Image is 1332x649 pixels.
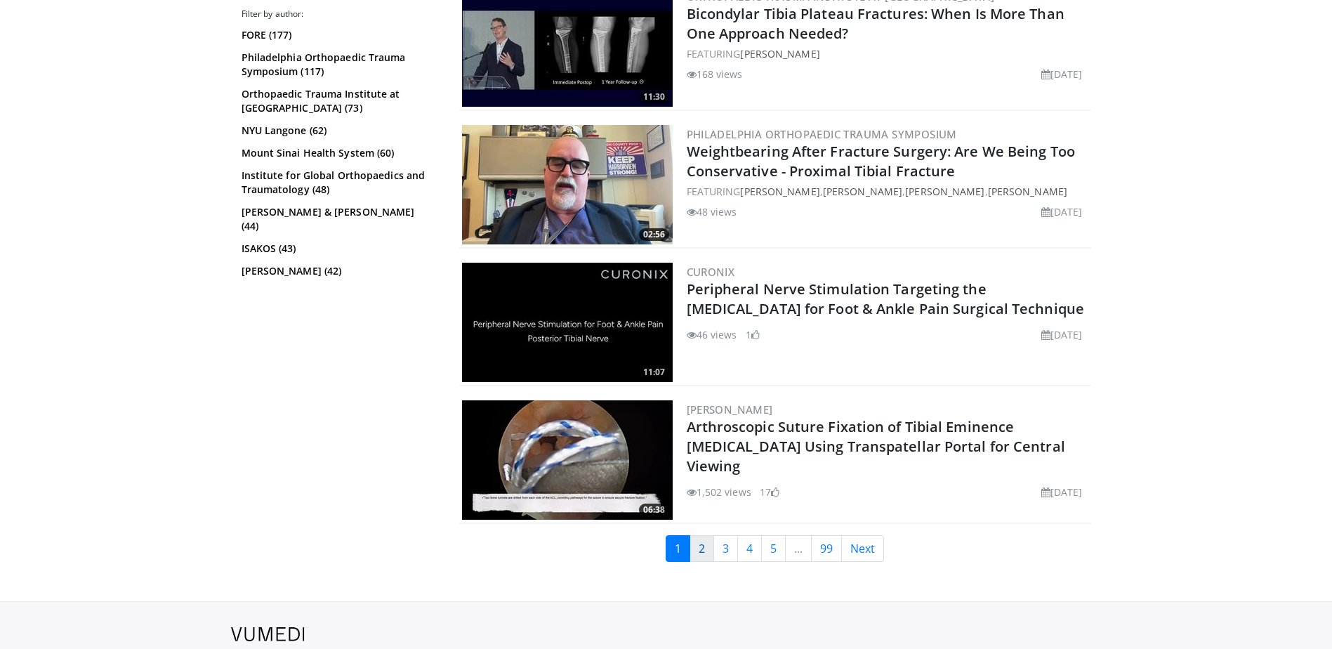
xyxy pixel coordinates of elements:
[687,265,735,279] a: Curonix
[462,400,673,520] a: 06:38
[242,87,435,115] a: Orthopaedic Trauma Institute at [GEOGRAPHIC_DATA] (73)
[746,327,760,342] li: 1
[462,400,673,520] img: 1450d8b6-5e6e-44ec-94b4-d4d015f1329c.300x170_q85_crop-smart_upscale.jpg
[687,46,1088,61] div: FEATURING
[687,280,1085,318] a: Peripheral Nerve Stimulation Targeting the [MEDICAL_DATA] for Foot & Ankle Pain Surgical Technique
[740,185,819,198] a: [PERSON_NAME]
[687,67,743,81] li: 168 views
[242,264,435,278] a: [PERSON_NAME] (42)
[1041,204,1083,219] li: [DATE]
[760,485,779,499] li: 17
[811,535,842,562] a: 99
[639,504,669,516] span: 06:38
[740,47,819,60] a: [PERSON_NAME]
[690,535,714,562] a: 2
[713,535,738,562] a: 3
[242,51,435,79] a: Philadelphia Orthopaedic Trauma Symposium (117)
[242,28,435,42] a: FORE (177)
[905,185,984,198] a: [PERSON_NAME]
[639,366,669,379] span: 11:07
[459,535,1091,562] nav: Search results pages
[687,4,1064,43] a: Bicondylar Tibia Plateau Fractures: When Is More Than One Approach Needed?
[462,263,673,382] img: 997914f1-2438-46d3-bb0a-766a8c5fd9ba.300x170_q85_crop-smart_upscale.jpg
[462,125,673,244] a: 02:56
[242,169,435,197] a: Institute for Global Orthopaedics and Traumatology (48)
[639,91,669,103] span: 11:30
[687,485,751,499] li: 1,502 views
[231,627,305,641] img: VuMedi Logo
[687,402,773,417] a: [PERSON_NAME]
[666,535,690,562] a: 1
[823,185,902,198] a: [PERSON_NAME]
[687,204,737,219] li: 48 views
[462,263,673,382] a: 11:07
[242,242,435,256] a: ISAKOS (43)
[462,125,673,244] img: 19d46c6d-64b3-48ee-8013-ece9e9f0f18b.300x170_q85_crop-smart_upscale.jpg
[687,127,957,141] a: Philadelphia Orthopaedic Trauma Symposium
[1041,485,1083,499] li: [DATE]
[687,142,1075,181] a: Weightbearing After Fracture Surgery: Are We Being Too Conservative - Proximal Tibial Fracture
[737,535,762,562] a: 4
[761,535,786,562] a: 5
[242,124,435,138] a: NYU Langone (62)
[687,184,1088,199] div: FEATURING , , ,
[639,228,669,241] span: 02:56
[242,205,435,233] a: [PERSON_NAME] & [PERSON_NAME] (44)
[687,417,1065,476] a: Arthroscopic Suture Fixation of Tibial Eminence [MEDICAL_DATA] Using Transpatellar Portal for Cen...
[1041,67,1083,81] li: [DATE]
[988,185,1067,198] a: [PERSON_NAME]
[1041,327,1083,342] li: [DATE]
[687,327,737,342] li: 46 views
[841,535,884,562] a: Next
[242,8,438,20] h3: Filter by author:
[242,146,435,160] a: Mount Sinai Health System (60)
